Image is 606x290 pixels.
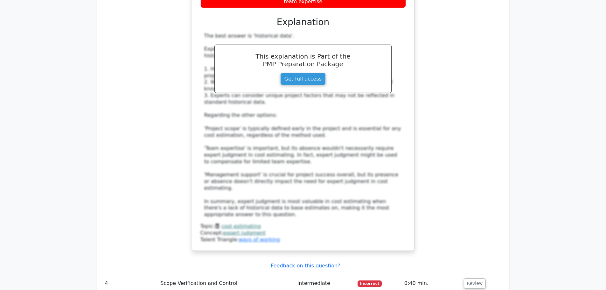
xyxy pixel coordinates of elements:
[221,223,261,229] a: cost estimating
[464,279,485,288] button: Review
[200,223,406,243] div: Talent Triangle:
[271,263,340,269] a: Feedback on this question?
[200,230,406,237] div: Concept:
[200,223,406,230] div: Topic:
[204,17,402,28] h3: Explanation
[280,73,326,85] a: Get full access
[204,33,402,218] div: The best answer is 'historical data'. Expert judgment in cost estimating becomes particularly val...
[358,280,382,287] span: Incorrect
[223,230,266,236] a: expert judgment
[239,237,280,243] a: ways of working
